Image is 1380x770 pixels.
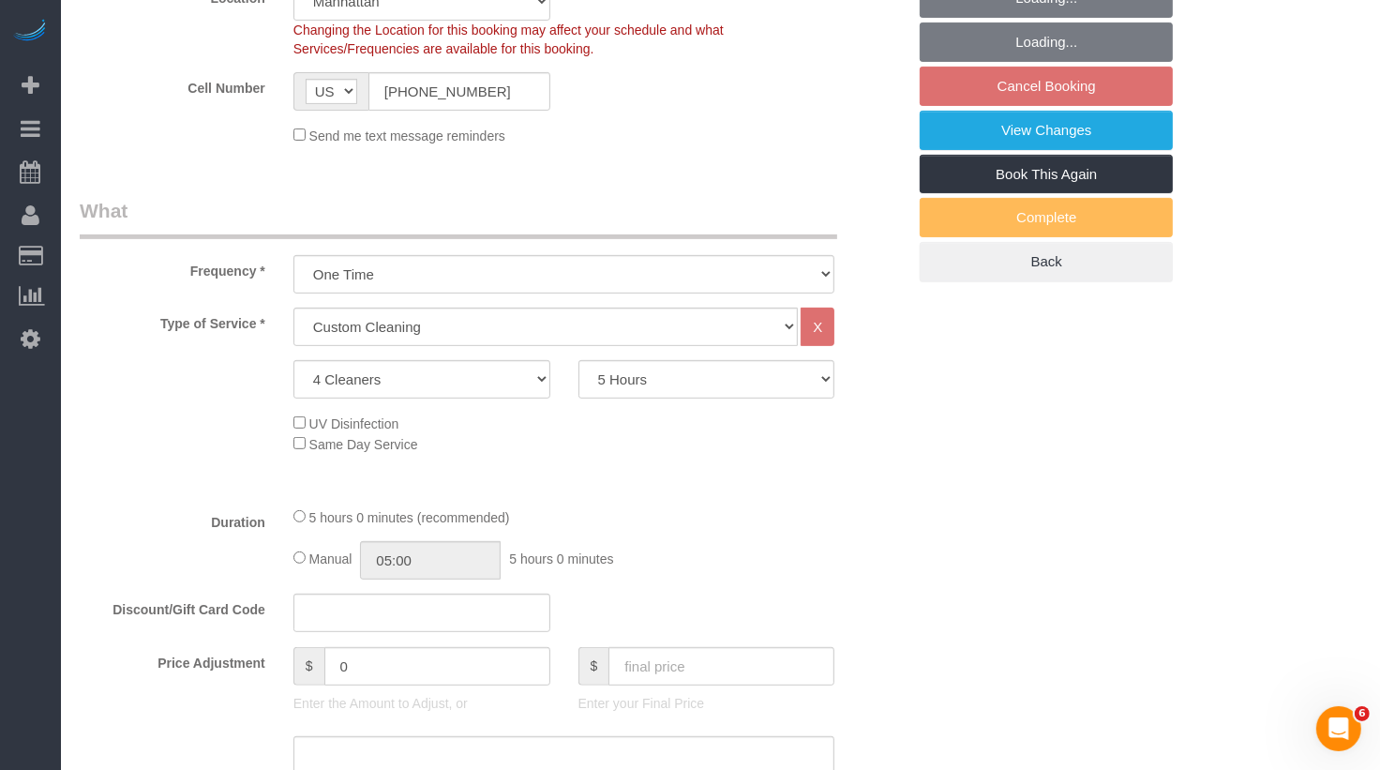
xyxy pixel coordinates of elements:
span: $ [578,647,609,686]
span: $ [293,647,324,686]
span: UV Disinfection [309,416,399,431]
span: Same Day Service [309,437,418,452]
span: Manual [309,551,352,566]
a: View Changes [920,111,1173,150]
label: Price Adjustment [66,647,279,672]
label: Type of Service * [66,308,279,333]
p: Enter the Amount to Adjust, or [293,694,550,713]
a: Back [920,242,1173,281]
span: Send me text message reminders [309,128,505,143]
span: 5 hours 0 minutes (recommended) [309,510,510,525]
img: Automaid Logo [11,19,49,45]
legend: What [80,197,837,239]
iframe: Intercom live chat [1316,706,1361,751]
input: final price [608,647,834,686]
input: Cell Number [368,72,550,111]
span: 6 [1355,706,1370,721]
a: Book This Again [920,155,1173,194]
label: Frequency * [66,255,279,280]
label: Cell Number [66,72,279,98]
span: Changing the Location for this booking may affect your schedule and what Services/Frequencies are... [293,23,724,56]
label: Duration [66,506,279,532]
p: Enter your Final Price [578,694,835,713]
label: Discount/Gift Card Code [66,594,279,619]
span: 5 hours 0 minutes [509,551,613,566]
